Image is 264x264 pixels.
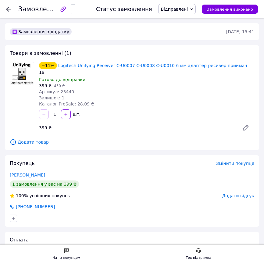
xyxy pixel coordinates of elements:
div: Тех підтримка [186,255,211,261]
span: Каталог ProSale: 28.09 ₴ [39,102,94,106]
a: Logitech Unifying Receiver C-U0007 C-U0008 C-U0010 6 мм адаптер ресивер приймач [58,63,247,68]
span: Додати товар [10,139,254,145]
span: 450 ₴ [54,84,65,88]
div: Чат з покупцем [53,255,80,261]
a: Редагувати [237,122,254,134]
div: 399 ₴ [37,123,235,132]
a: [PHONE_NUMBER] [9,204,55,210]
span: [PHONE_NUMBER] [15,204,55,210]
span: Змінити покупця [216,161,254,166]
span: Відправлені [161,7,188,12]
span: Оплата [10,237,29,243]
div: 1 замовлення у вас на 399 ₴ [10,180,79,188]
div: шт. [71,111,81,117]
span: 100% [16,193,28,198]
span: 399 ₴ [39,83,52,88]
button: Замовлення виконано [202,5,258,14]
div: успішних покупок [10,193,70,199]
span: Замовлення [18,5,59,13]
span: Товари в замовленні (1) [10,50,71,56]
img: Logitech Unifying Receiver C-U0007 C-U0008 C-U0010 6 мм адаптер ресивер приймач [10,62,34,86]
span: Додати відгук [222,193,254,198]
span: Покупець [10,160,35,166]
span: Залишок: 1 [39,95,65,100]
time: [DATE] 15:41 [226,29,254,34]
div: Статус замовлення [96,6,152,12]
div: −11% [39,62,57,69]
div: 19 [39,69,254,75]
div: Замовлення з додатку [10,28,72,35]
span: Артикул: 23440 [39,89,74,94]
a: [PERSON_NAME] [10,173,45,177]
div: Повернутися назад [6,6,11,12]
span: Замовлення виконано [207,7,253,12]
span: Готово до відправки [39,77,85,82]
